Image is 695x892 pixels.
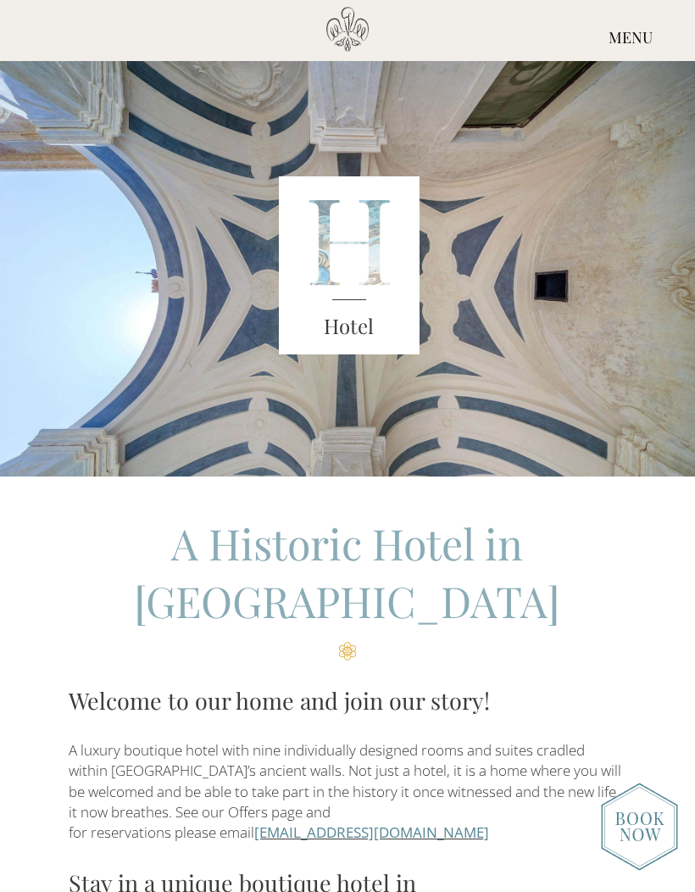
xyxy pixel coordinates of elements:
h3: Welcome to our home and join our story! [69,683,626,717]
h3: Hotel [279,311,420,342]
a: [EMAIL_ADDRESS][DOMAIN_NAME] [254,822,489,842]
h2: A Historic Hotel in [GEOGRAPHIC_DATA] [69,515,626,661]
p: A luxury boutique hotel with nine individually designed rooms and suites cradled within [GEOGRAPH... [69,740,626,843]
div: MENU [566,7,695,70]
img: Castello di Ugento [326,7,369,52]
img: castello_header_block.png [279,176,420,354]
img: new-booknow.png [601,783,678,871]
